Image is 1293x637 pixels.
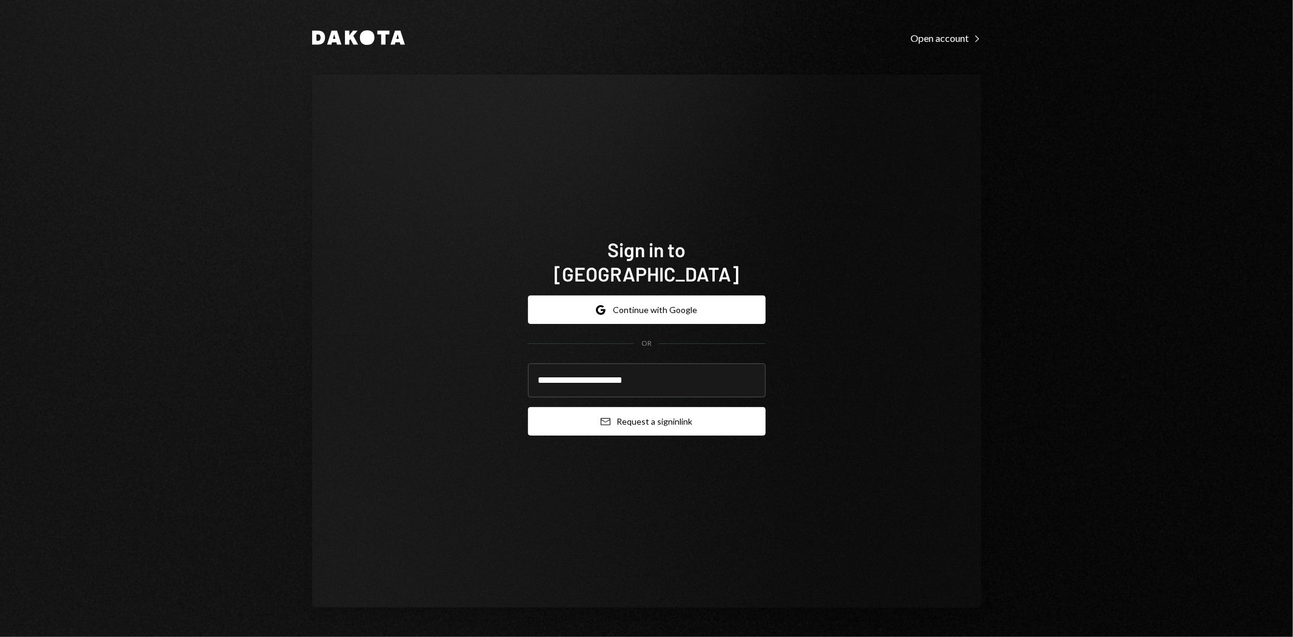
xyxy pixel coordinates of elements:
button: Request a signinlink [528,407,766,436]
div: Open account [911,32,981,44]
h1: Sign in to [GEOGRAPHIC_DATA] [528,237,766,286]
button: Continue with Google [528,295,766,324]
a: Open account [911,31,981,44]
div: OR [641,339,652,349]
